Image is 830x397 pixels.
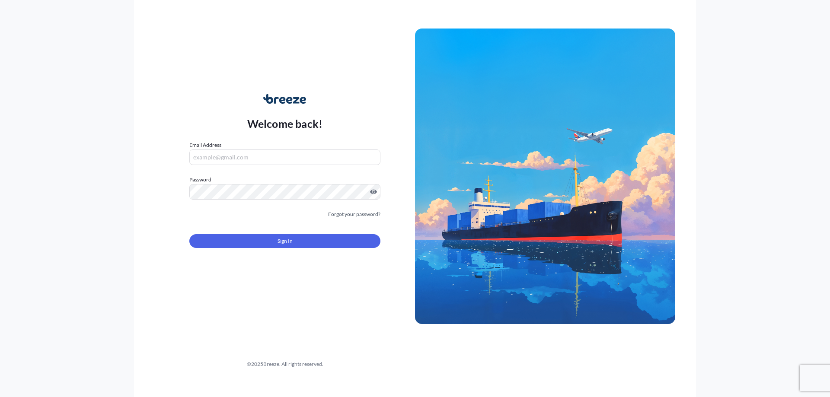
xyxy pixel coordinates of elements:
[328,210,380,219] a: Forgot your password?
[155,360,415,368] div: © 2025 Breeze. All rights reserved.
[370,188,377,195] button: Show password
[247,117,323,130] p: Welcome back!
[278,237,293,245] span: Sign In
[189,234,380,248] button: Sign In
[189,149,380,165] input: example@gmail.com
[189,175,380,184] label: Password
[415,29,675,324] img: Ship illustration
[189,141,221,149] label: Email Address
